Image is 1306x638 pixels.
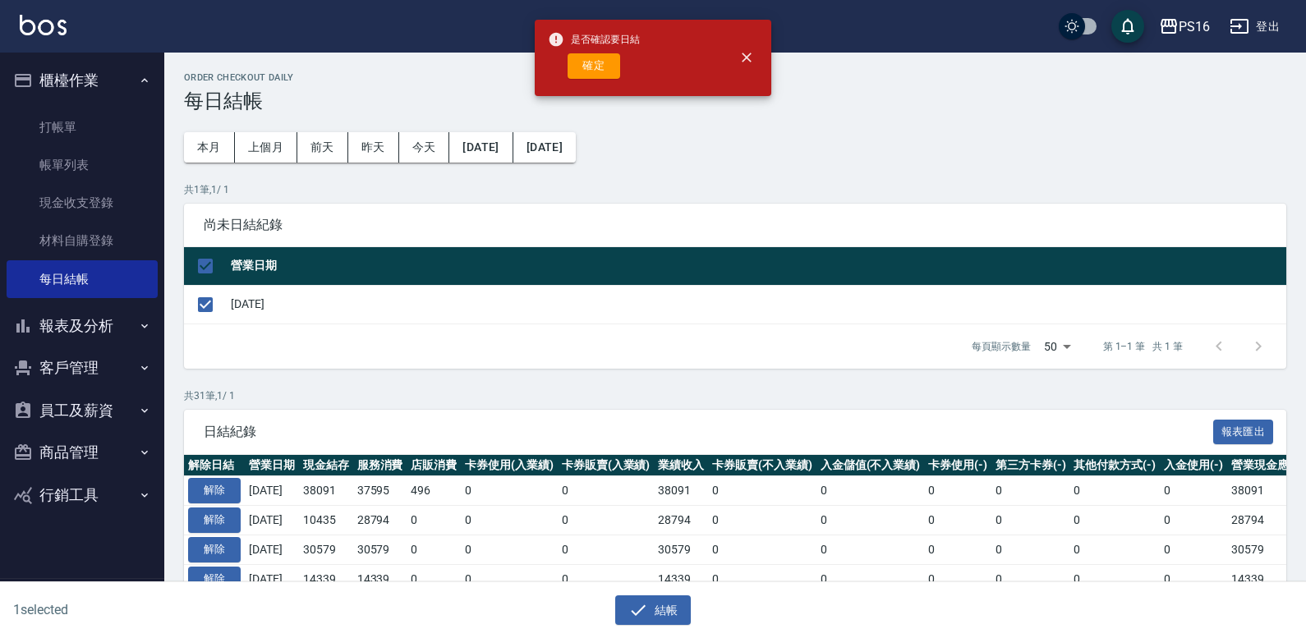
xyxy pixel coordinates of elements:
p: 第 1–1 筆 共 1 筆 [1103,339,1183,354]
td: 0 [708,564,816,594]
th: 入金儲值(不入業績) [816,455,925,476]
td: 0 [991,535,1070,564]
td: 14339 [1227,564,1304,594]
td: 0 [558,476,655,506]
button: 行銷工具 [7,474,158,516]
button: 客戶管理 [7,347,158,389]
span: 日結紀錄 [204,424,1213,440]
button: 昨天 [348,132,399,163]
th: 服務消費 [353,455,407,476]
td: 0 [407,535,461,564]
td: 38091 [654,476,708,506]
td: 0 [1069,476,1160,506]
span: 尚未日結紀錄 [204,217,1267,233]
a: 每日結帳 [7,260,158,298]
td: 0 [924,564,991,594]
td: 0 [1160,535,1227,564]
td: 0 [461,535,558,564]
button: 報表及分析 [7,305,158,347]
button: 上個月 [235,132,297,163]
td: [DATE] [245,535,299,564]
h3: 每日結帳 [184,90,1286,112]
td: 14339 [299,564,353,594]
td: 0 [558,506,655,535]
td: 496 [407,476,461,506]
th: 營業日期 [245,455,299,476]
td: [DATE] [245,476,299,506]
td: 0 [1160,506,1227,535]
button: close [729,39,765,76]
th: 營業日期 [227,247,1286,286]
td: [DATE] [245,506,299,535]
td: 0 [991,476,1070,506]
button: 解除 [188,507,241,533]
button: 員工及薪資 [7,389,158,432]
th: 卡券使用(-) [924,455,991,476]
button: 確定 [568,53,620,79]
th: 業績收入 [654,455,708,476]
button: 前天 [297,132,348,163]
td: 0 [1160,564,1227,594]
a: 現金收支登錄 [7,184,158,222]
td: 0 [924,476,991,506]
a: 材料自購登錄 [7,222,158,259]
td: 0 [816,506,925,535]
th: 其他付款方式(-) [1069,455,1160,476]
td: 0 [407,506,461,535]
span: 是否確認要日結 [548,31,640,48]
td: 0 [816,564,925,594]
button: save [1111,10,1144,43]
td: 0 [816,535,925,564]
td: 0 [708,506,816,535]
th: 卡券使用(入業績) [461,455,558,476]
button: 解除 [188,537,241,562]
p: 共 1 筆, 1 / 1 [184,182,1286,197]
td: 0 [991,564,1070,594]
th: 入金使用(-) [1160,455,1227,476]
td: 0 [1069,564,1160,594]
p: 共 31 筆, 1 / 1 [184,388,1286,403]
button: 解除 [188,567,241,592]
td: 0 [924,535,991,564]
th: 解除日結 [184,455,245,476]
button: 櫃檯作業 [7,59,158,102]
td: 38091 [299,476,353,506]
td: 0 [461,564,558,594]
img: Logo [20,15,67,35]
button: [DATE] [513,132,576,163]
th: 卡券販賣(不入業績) [708,455,816,476]
button: 登出 [1223,11,1286,42]
td: 30579 [299,535,353,564]
th: 現金結存 [299,455,353,476]
p: 每頁顯示數量 [972,339,1031,354]
td: 30579 [1227,535,1304,564]
button: 解除 [188,478,241,503]
div: PS16 [1179,16,1210,37]
td: 0 [461,506,558,535]
td: 0 [924,506,991,535]
a: 報表匯出 [1213,423,1274,438]
button: 報表匯出 [1213,420,1274,445]
td: 0 [991,506,1070,535]
td: 0 [558,535,655,564]
td: 30579 [353,535,407,564]
button: 結帳 [615,595,692,626]
th: 店販消費 [407,455,461,476]
td: 0 [407,564,461,594]
button: 今天 [399,132,450,163]
td: 0 [708,535,816,564]
td: [DATE] [245,564,299,594]
td: 37595 [353,476,407,506]
td: 14339 [654,564,708,594]
h6: 1 selected [13,599,324,620]
button: [DATE] [449,132,513,163]
td: 0 [461,476,558,506]
a: 打帳單 [7,108,158,146]
td: 28794 [1227,506,1304,535]
td: 0 [1069,506,1160,535]
th: 營業現金應收 [1227,455,1304,476]
td: [DATE] [227,285,1286,324]
td: 14339 [353,564,407,594]
h2: Order checkout daily [184,72,1286,83]
div: 50 [1037,324,1077,369]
